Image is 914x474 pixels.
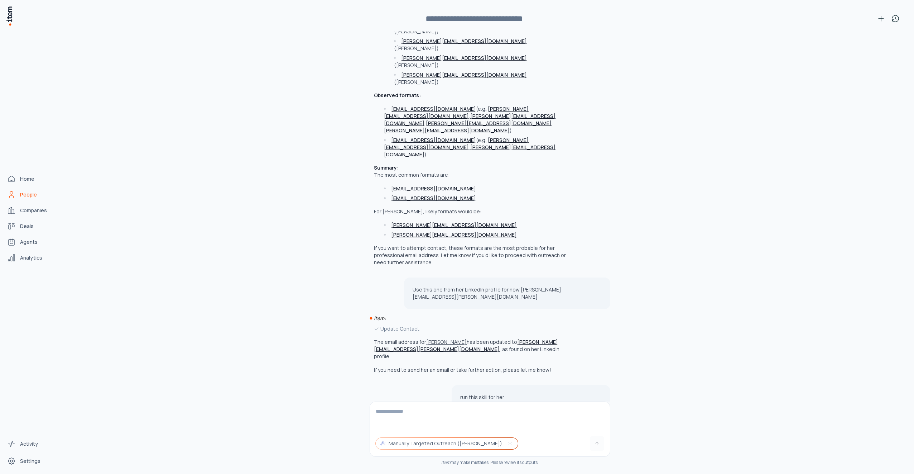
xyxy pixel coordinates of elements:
[426,120,552,127] a: [PERSON_NAME][EMAIL_ADDRESS][DOMAIN_NAME]
[374,315,386,322] i: item:
[20,223,34,230] span: Deals
[374,92,421,99] strong: Observed formats:
[380,441,386,446] img: outbound
[382,137,567,158] li: (e.g., , )
[374,245,567,266] p: If you want to attempt contact, these formats are the most probable for her professional email ad...
[391,185,476,192] a: [EMAIL_ADDRESS][DOMAIN_NAME]
[20,238,38,246] span: Agents
[874,11,888,26] button: New conversation
[4,188,59,202] a: People
[20,440,38,447] span: Activity
[374,208,567,215] p: For [PERSON_NAME], likely formats would be:
[4,437,59,451] a: Activity
[370,460,610,465] div: may make mistakes. Please review its outputs.
[4,172,59,186] a: Home
[888,11,903,26] button: View history
[374,338,559,360] p: The email address for has been updated to , as found on her LinkedIn profile.
[384,127,510,134] a: [PERSON_NAME][EMAIL_ADDRESS][DOMAIN_NAME]
[391,137,476,143] a: [EMAIL_ADDRESS][DOMAIN_NAME]
[20,458,40,465] span: Settings
[441,459,450,465] i: item
[384,144,555,158] a: [PERSON_NAME][EMAIL_ADDRESS][DOMAIN_NAME]
[4,219,59,233] a: Deals
[4,251,59,265] a: Analytics
[374,164,567,179] p: The most common formats are:
[413,286,602,300] p: Use this one from her LinkedIn profile for now [PERSON_NAME][EMAIL_ADDRESS][PERSON_NAME][DOMAIN_N...
[391,222,517,228] a: [PERSON_NAME][EMAIL_ADDRESS][DOMAIN_NAME]
[376,438,518,449] button: Manually Targeted Outreach ([PERSON_NAME])
[6,6,13,26] img: Item Brain Logo
[389,440,502,447] span: Manually Targeted Outreach ([PERSON_NAME])
[4,454,59,468] a: Settings
[426,338,467,346] button: [PERSON_NAME]
[392,38,567,52] li: ([PERSON_NAME])
[374,338,558,352] a: [PERSON_NAME][EMAIL_ADDRESS][PERSON_NAME][DOMAIN_NAME]
[401,38,527,44] a: [PERSON_NAME][EMAIL_ADDRESS][DOMAIN_NAME]
[391,231,517,238] a: [PERSON_NAME][EMAIL_ADDRESS][DOMAIN_NAME]
[401,54,527,61] a: [PERSON_NAME][EMAIL_ADDRESS][DOMAIN_NAME]
[392,71,567,86] li: ([PERSON_NAME])
[4,235,59,249] a: Agents
[4,203,59,218] a: Companies
[384,113,555,127] a: [PERSON_NAME][EMAIL_ADDRESS][DOMAIN_NAME]
[20,175,34,183] span: Home
[374,366,567,374] p: If you need to send her an email or take further action, please let me know!
[20,254,42,261] span: Analytics
[401,71,527,78] a: [PERSON_NAME][EMAIL_ADDRESS][DOMAIN_NAME]
[382,105,567,134] li: (e.g., , , , )
[20,207,47,214] span: Companies
[384,137,529,151] a: [PERSON_NAME][EMAIL_ADDRESS][DOMAIN_NAME]
[460,394,602,401] p: run this skill for her
[391,105,476,112] a: [EMAIL_ADDRESS][DOMAIN_NAME]
[391,195,476,202] a: [EMAIL_ADDRESS][DOMAIN_NAME]
[384,105,529,119] a: [PERSON_NAME][EMAIL_ADDRESS][DOMAIN_NAME]
[20,191,37,198] span: People
[374,164,399,171] strong: Summary:
[374,325,567,333] div: Update Contact
[392,54,567,69] li: ([PERSON_NAME])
